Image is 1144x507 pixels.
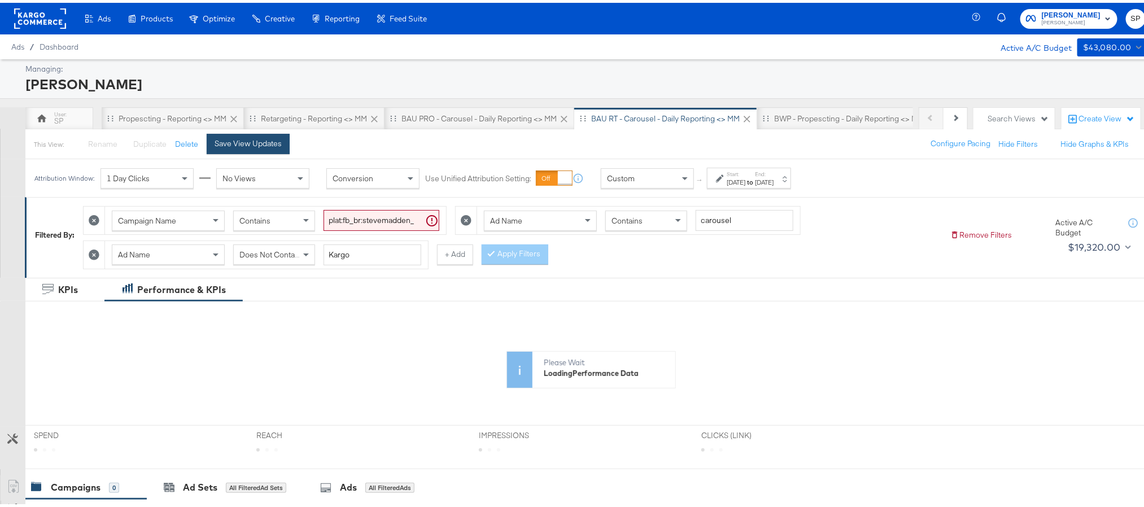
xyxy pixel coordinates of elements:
[175,136,198,147] button: Delete
[1083,38,1132,52] div: $43,080.00
[226,480,286,490] div: All Filtered Ad Sets
[215,136,282,146] div: Save View Updates
[25,72,1143,91] div: [PERSON_NAME]
[745,175,755,183] strong: to
[1042,7,1101,19] span: [PERSON_NAME]
[490,213,522,223] span: Ad Name
[695,176,706,180] span: ↑
[265,11,295,20] span: Creative
[239,213,270,223] span: Contains
[261,111,367,121] div: Retargeting - Reporting <> MM
[119,111,226,121] div: Propescting - Reporting <> MM
[98,11,111,20] span: Ads
[325,11,360,20] span: Reporting
[239,247,301,257] span: Does Not Contain
[390,112,396,119] div: Drag to reorder tab
[365,480,414,490] div: All Filtered Ads
[401,111,557,121] div: BAU PRO - Carousel - Daily Reporting <> MM
[1078,111,1135,122] div: Create View
[340,478,357,491] div: Ads
[88,136,117,146] span: Rename
[109,480,119,490] div: 0
[607,171,635,181] span: Custom
[390,11,427,20] span: Feed Suite
[34,172,95,180] div: Attribution Window:
[1055,215,1117,235] div: Active A/C Budget
[40,40,78,49] a: Dashboard
[1042,16,1101,25] span: [PERSON_NAME]
[34,137,64,146] div: This View:
[591,111,740,121] div: BAU RT - Carousel - Daily Reporting <> MM
[137,281,226,294] div: Performance & KPIs
[998,136,1038,147] button: Hide Filters
[333,171,373,181] span: Conversion
[250,112,256,119] div: Drag to reorder tab
[118,213,176,223] span: Campaign Name
[183,478,217,491] div: Ad Sets
[425,171,531,181] label: Use Unified Attribution Setting:
[203,11,235,20] span: Optimize
[988,111,1049,121] div: Search Views
[727,168,745,175] label: Start:
[58,281,78,294] div: KPIs
[755,168,774,175] label: End:
[107,171,150,181] span: 1 Day Clicks
[989,36,1072,53] div: Active A/C Budget
[25,61,1143,72] div: Managing:
[1068,236,1121,253] div: $19,320.00
[222,171,256,181] span: No Views
[133,136,167,146] span: Duplicate
[696,207,793,228] input: Enter a search term
[324,242,421,263] input: Enter a search term
[1020,6,1117,26] button: [PERSON_NAME][PERSON_NAME]
[118,247,150,257] span: Ad Name
[24,40,40,49] span: /
[35,227,75,238] div: Filtered By:
[763,112,769,119] div: Drag to reorder tab
[1130,10,1141,23] span: SP
[950,227,1012,238] button: Remove Filters
[580,112,586,119] div: Drag to reorder tab
[437,242,473,262] button: + Add
[11,40,24,49] span: Ads
[1060,136,1129,147] button: Hide Graphs & KPIs
[324,207,439,228] input: Enter a search term
[612,213,643,223] span: Contains
[774,111,924,121] div: BWP - Propescting - Daily Reporting <> MM
[141,11,173,20] span: Products
[755,175,774,184] div: [DATE]
[727,175,745,184] div: [DATE]
[207,131,290,151] button: Save View Updates
[51,478,101,491] div: Campaigns
[1063,235,1134,253] button: $19,320.00
[923,131,998,151] button: Configure Pacing
[55,113,64,124] div: SP
[107,112,113,119] div: Drag to reorder tab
